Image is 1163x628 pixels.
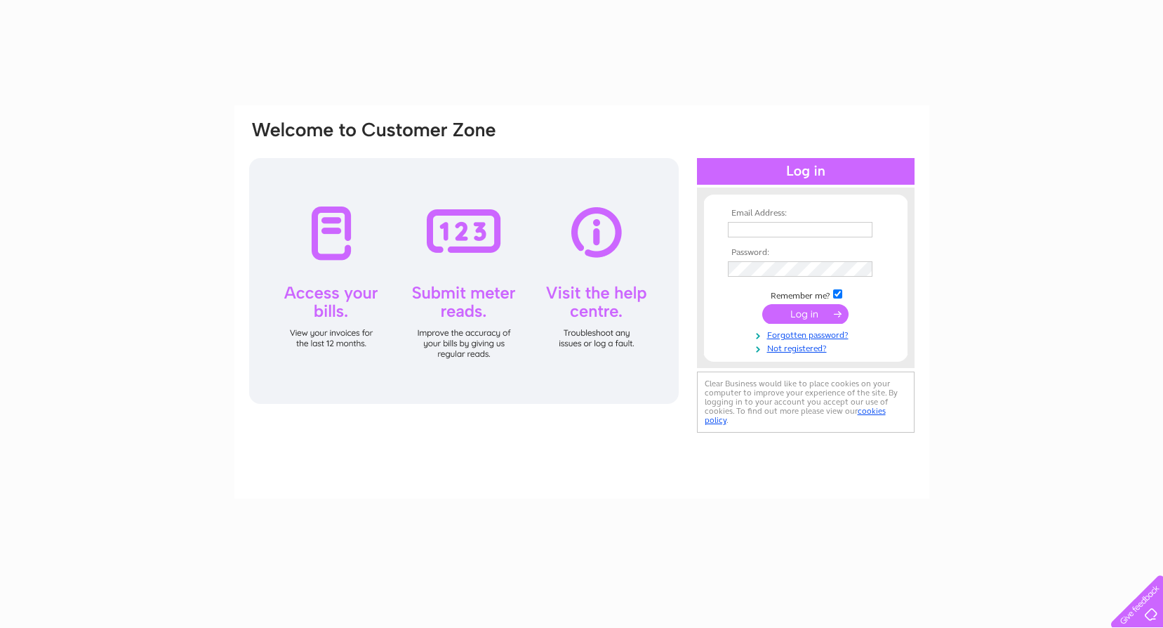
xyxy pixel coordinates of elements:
[728,327,887,341] a: Forgotten password?
[724,287,887,301] td: Remember me?
[697,372,915,433] div: Clear Business would like to place cookies on your computer to improve your experience of the sit...
[724,248,887,258] th: Password:
[728,341,887,354] a: Not registered?
[762,304,849,324] input: Submit
[724,209,887,218] th: Email Address:
[705,406,886,425] a: cookies policy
